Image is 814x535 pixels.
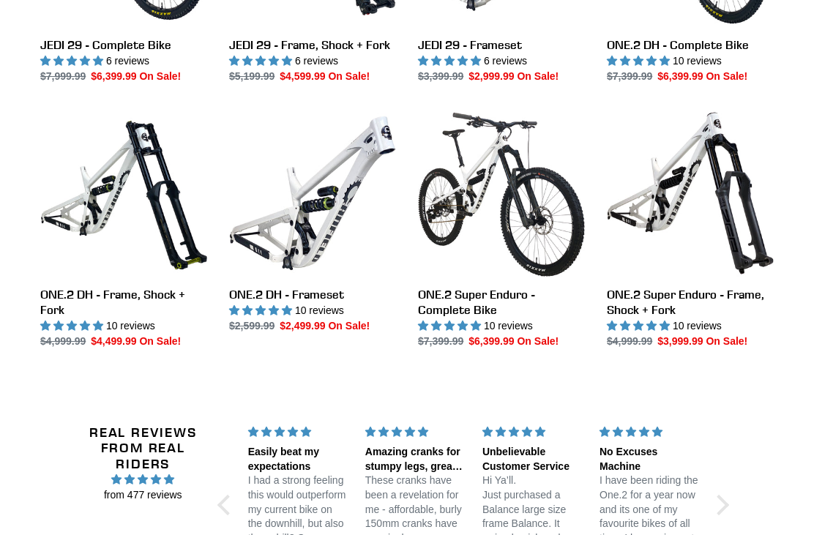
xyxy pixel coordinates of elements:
div: 5 stars [600,424,699,440]
div: Amazing cranks for stumpy legs, great customer service too [365,445,465,474]
div: 5 stars [482,424,582,440]
span: 4.96 stars [77,471,209,487]
div: Unbelievable Customer Service [482,445,582,474]
div: 5 stars [248,424,348,440]
h2: Real Reviews from Real Riders [77,424,209,472]
div: Easily beat my expectations [248,445,348,474]
div: No Excuses Machine [600,445,699,474]
div: 5 stars [365,424,465,440]
span: from 477 reviews [77,487,209,503]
